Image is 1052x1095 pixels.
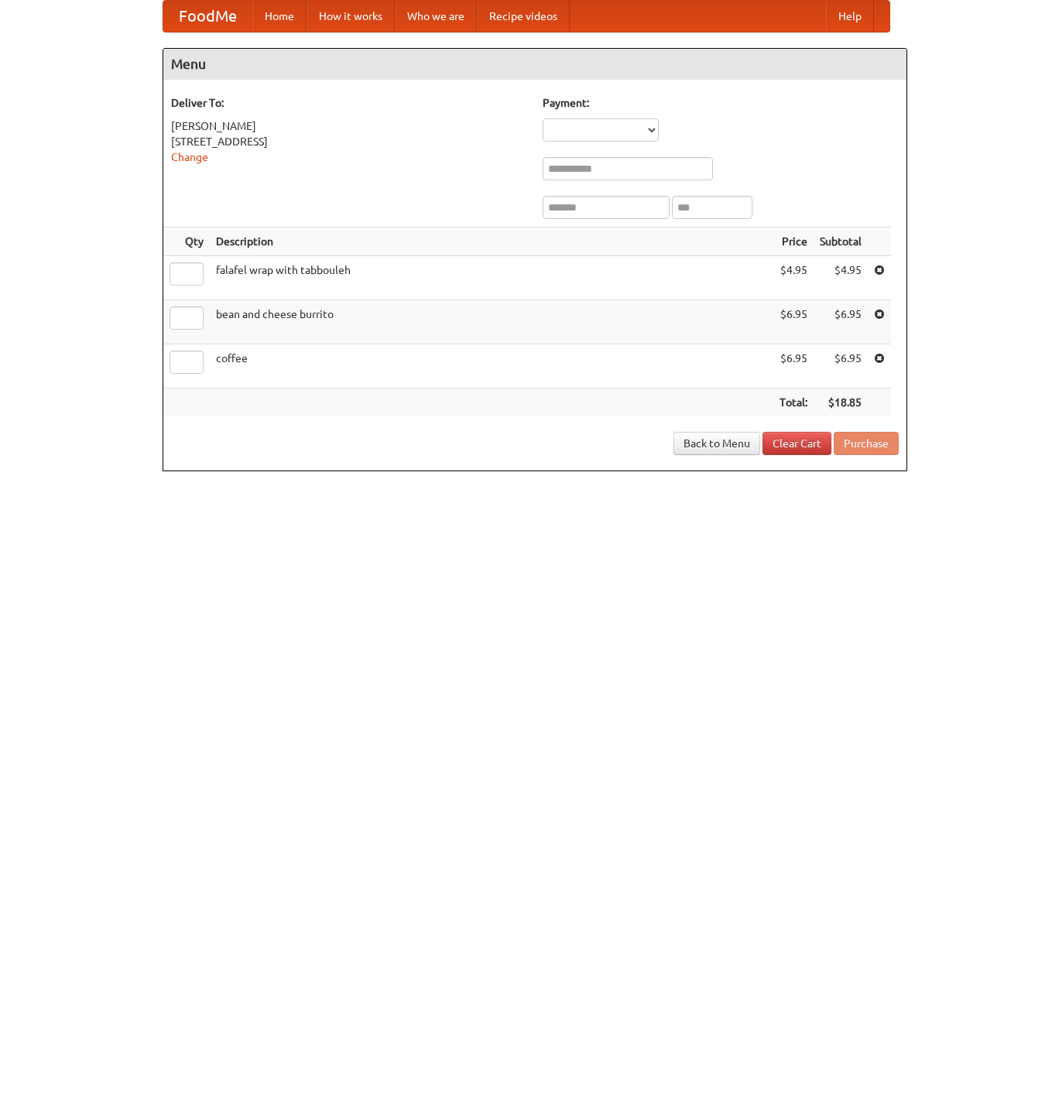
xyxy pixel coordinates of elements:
[171,118,527,134] div: [PERSON_NAME]
[673,432,760,455] a: Back to Menu
[773,256,814,300] td: $4.95
[395,1,477,32] a: Who we are
[163,49,906,80] h4: Menu
[773,388,814,417] th: Total:
[252,1,307,32] a: Home
[163,1,252,32] a: FoodMe
[773,344,814,388] td: $6.95
[814,228,868,256] th: Subtotal
[171,151,208,163] a: Change
[814,344,868,388] td: $6.95
[477,1,570,32] a: Recipe videos
[834,432,899,455] button: Purchase
[814,300,868,344] td: $6.95
[210,228,773,256] th: Description
[171,95,527,111] h5: Deliver To:
[814,256,868,300] td: $4.95
[826,1,874,32] a: Help
[307,1,395,32] a: How it works
[814,388,868,417] th: $18.85
[543,95,899,111] h5: Payment:
[210,256,773,300] td: falafel wrap with tabbouleh
[762,432,831,455] a: Clear Cart
[773,300,814,344] td: $6.95
[210,344,773,388] td: coffee
[163,228,210,256] th: Qty
[210,300,773,344] td: bean and cheese burrito
[773,228,814,256] th: Price
[171,134,527,149] div: [STREET_ADDRESS]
